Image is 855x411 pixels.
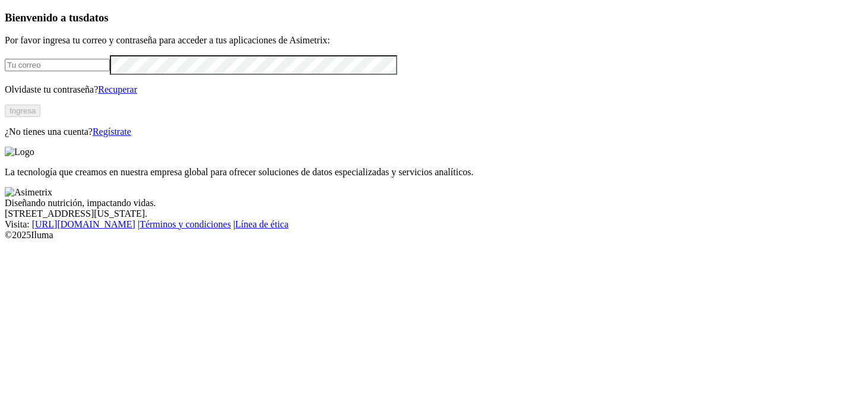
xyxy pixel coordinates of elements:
p: ¿No tienes una cuenta? [5,127,850,137]
img: Logo [5,147,34,157]
h3: Bienvenido a tus [5,11,850,24]
div: © 2025 Iluma [5,230,850,241]
div: [STREET_ADDRESS][US_STATE]. [5,208,850,219]
a: Regístrate [93,127,131,137]
div: Visita : | | [5,219,850,230]
p: Olvidaste tu contraseña? [5,84,850,95]
img: Asimetrix [5,187,52,198]
button: Ingresa [5,105,40,117]
input: Tu correo [5,59,110,71]
a: [URL][DOMAIN_NAME] [32,219,135,229]
a: Línea de ética [235,219,289,229]
a: Recuperar [98,84,137,94]
div: Diseñando nutrición, impactando vidas. [5,198,850,208]
p: Por favor ingresa tu correo y contraseña para acceder a tus aplicaciones de Asimetrix: [5,35,850,46]
span: datos [83,11,109,24]
a: Términos y condiciones [140,219,231,229]
p: La tecnología que creamos en nuestra empresa global para ofrecer soluciones de datos especializad... [5,167,850,178]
